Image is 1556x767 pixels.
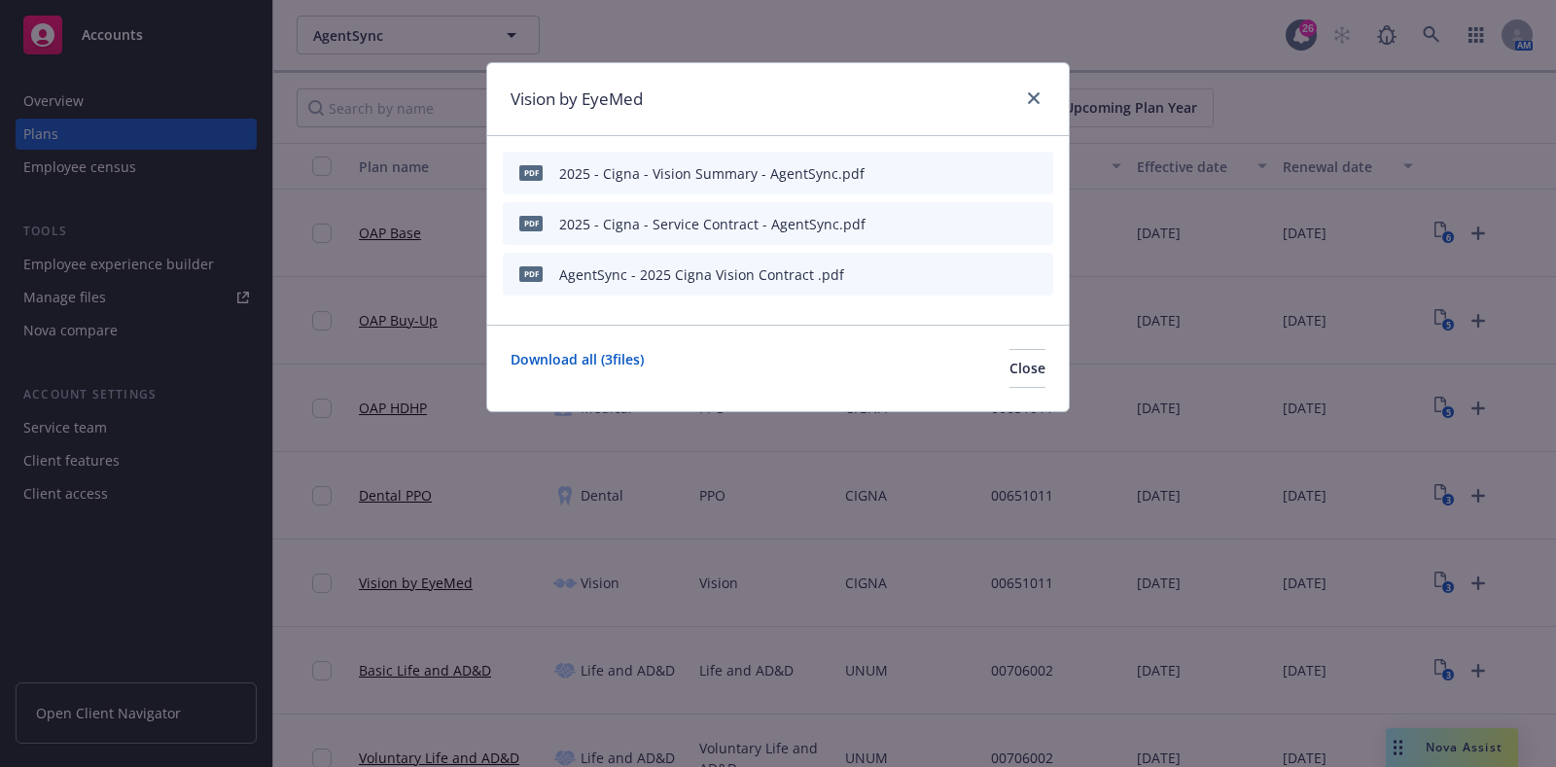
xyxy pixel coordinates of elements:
span: pdf [519,165,543,180]
a: Download all ( 3 files) [511,349,644,388]
button: preview file [997,264,1014,285]
span: pdf [519,216,543,230]
span: pdf [519,266,543,281]
button: archive file [1030,214,1045,234]
div: AgentSync - 2025 Cigna Vision Contract .pdf [559,264,844,285]
h1: Vision by EyeMed [511,87,643,112]
span: Close [1009,359,1045,377]
a: close [1022,87,1045,110]
button: download file [966,163,981,184]
button: archive file [1030,264,1045,285]
div: 2025 - Cigna - Service Contract - AgentSync.pdf [559,214,866,234]
button: download file [966,214,981,234]
div: 2025 - Cigna - Vision Summary - AgentSync.pdf [559,163,865,184]
button: archive file [1030,163,1045,184]
button: preview file [997,214,1014,234]
button: Close [1009,349,1045,388]
button: preview file [997,163,1014,184]
button: download file [966,264,981,285]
